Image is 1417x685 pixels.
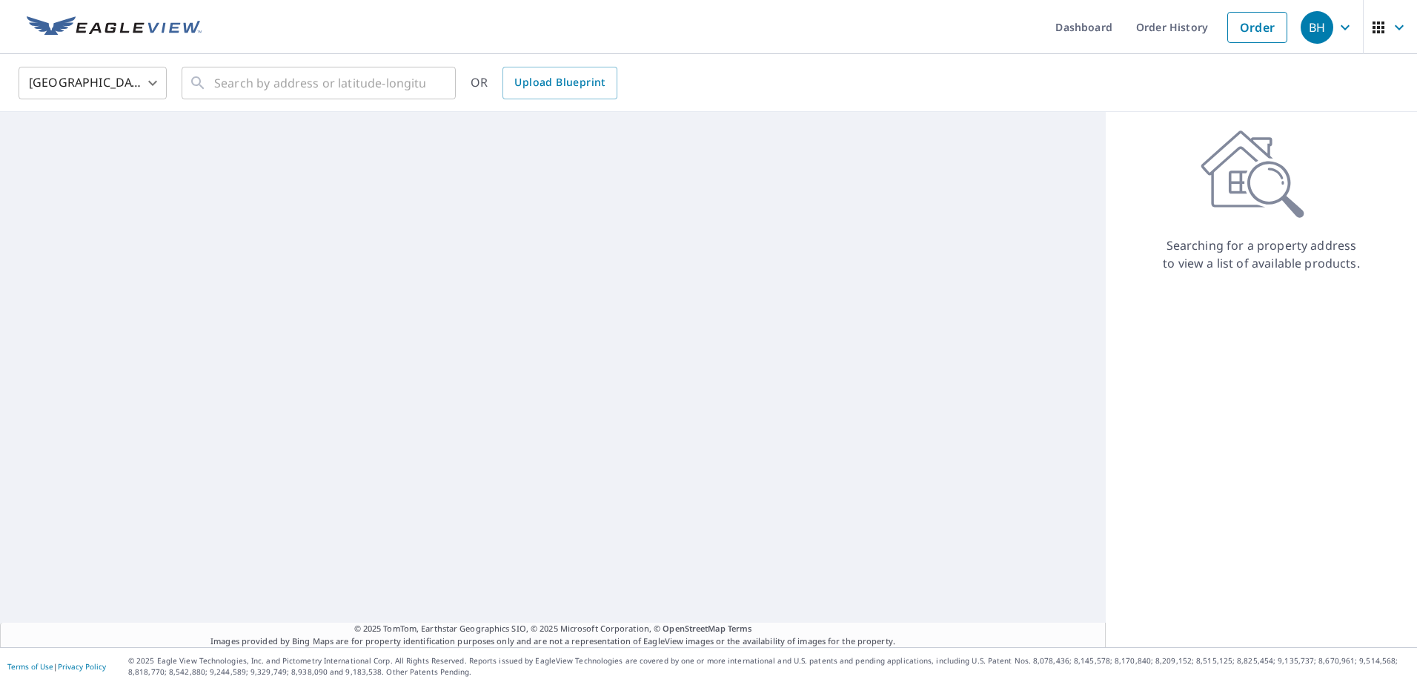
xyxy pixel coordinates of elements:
[128,655,1410,678] p: © 2025 Eagle View Technologies, Inc. and Pictometry International Corp. All Rights Reserved. Repo...
[7,661,53,672] a: Terms of Use
[471,67,617,99] div: OR
[7,662,106,671] p: |
[214,62,425,104] input: Search by address or latitude-longitude
[1301,11,1333,44] div: BH
[663,623,725,634] a: OpenStreetMap
[19,62,167,104] div: [GEOGRAPHIC_DATA]
[27,16,202,39] img: EV Logo
[354,623,752,635] span: © 2025 TomTom, Earthstar Geographics SIO, © 2025 Microsoft Corporation, ©
[502,67,617,99] a: Upload Blueprint
[1162,236,1361,272] p: Searching for a property address to view a list of available products.
[728,623,752,634] a: Terms
[514,73,605,92] span: Upload Blueprint
[58,661,106,672] a: Privacy Policy
[1227,12,1287,43] a: Order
